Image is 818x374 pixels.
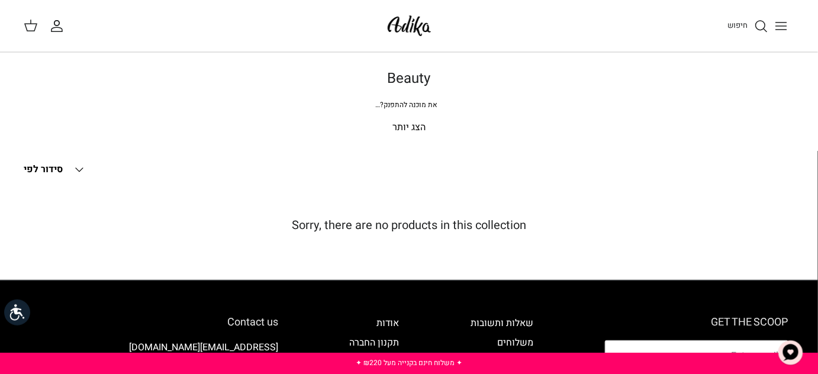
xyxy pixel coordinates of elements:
button: סידור לפי [24,157,86,183]
h6: Contact us [30,316,278,329]
button: Toggle menu [768,13,794,39]
h5: Sorry, there are no products in this collection [24,218,794,233]
span: סידור לפי [24,162,63,176]
a: החשבון שלי [50,19,69,33]
a: תקנון החברה [350,336,400,350]
a: ✦ משלוח חינם בקנייה מעל ₪220 ✦ [356,357,462,368]
a: חיפוש [727,19,768,33]
h6: GET THE SCOOP [605,316,788,329]
span: את מוכנה להתפנק? [376,99,438,110]
span: חיפוש [727,20,748,31]
a: אודות [377,316,400,330]
p: הצג יותר [24,120,794,136]
img: Adika IL [384,12,434,40]
a: שאלות ותשובות [471,316,533,330]
a: משלוחים [497,336,533,350]
a: [EMAIL_ADDRESS][DOMAIN_NAME] [129,340,278,354]
input: Email [605,340,788,371]
button: צ'אט [773,335,809,370]
h1: Beauty [24,70,794,88]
